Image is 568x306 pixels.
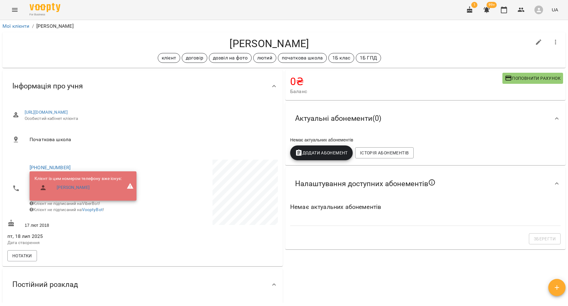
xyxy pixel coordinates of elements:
[30,201,100,206] span: Клієнт не підписаний на ViberBot!
[2,23,30,29] a: Мої клієнти
[505,75,561,82] span: Поповнити рахунок
[158,53,180,63] div: клієнт
[57,185,90,191] a: [PERSON_NAME]
[82,207,103,212] a: VooptyBot
[12,81,83,91] span: Інформація про учня
[30,165,71,170] a: [PHONE_NUMBER]
[285,168,566,200] div: Налаштування доступних абонементів
[332,54,350,62] p: 1Б клас
[290,202,561,212] h6: Немає актуальних абонементів
[356,53,381,63] div: 1Б ГПД
[209,53,252,63] div: дозвіл на фото
[487,2,497,8] span: 99+
[34,176,122,196] ul: Клієнт із цим номером телефону вже існує:
[278,53,327,63] div: початкова школа
[295,149,348,157] span: Додати Абонемент
[182,53,207,63] div: договір
[552,6,558,13] span: UA
[253,53,276,63] div: лютий
[2,70,283,102] div: Інформація про учня
[7,37,531,50] h4: [PERSON_NAME]
[360,149,409,157] span: Історія абонементів
[360,54,377,62] p: 1Б ГПД
[7,250,37,261] button: Нотатки
[213,54,248,62] p: дозвіл на фото
[30,207,104,212] span: Клієнт не підписаний на !
[36,22,74,30] p: [PERSON_NAME]
[290,145,353,160] button: Додати Абонемент
[25,116,273,122] span: Особистий кабінет клієнта
[290,75,502,88] h4: 0 ₴
[295,179,436,189] span: Налаштування доступних абонементів
[30,3,60,12] img: Voopty Logo
[502,73,563,84] button: Поповнити рахунок
[2,22,566,30] nav: breadcrumb
[30,136,273,143] span: Початкова школа
[7,240,141,246] p: Дата створення
[295,114,381,123] span: Актуальні абонементи ( 0 )
[6,218,143,230] div: 17 лют 2018
[7,2,22,17] button: Menu
[285,103,566,134] div: Актуальні абонементи(0)
[32,22,34,30] li: /
[257,54,272,62] p: лютий
[2,269,283,300] div: Постійний розклад
[428,179,436,186] svg: Якщо не обрано жодного, клієнт зможе побачити всі публічні абонементи
[282,54,323,62] p: початкова школа
[12,280,78,289] span: Постійний розклад
[355,147,414,158] button: Історія абонементів
[7,233,141,240] span: пт, 18 лип 2025
[471,2,477,8] span: 1
[30,13,60,17] span: For Business
[162,54,176,62] p: клієнт
[186,54,203,62] p: договір
[290,88,502,95] span: Баланс
[549,4,561,15] button: UA
[289,136,562,144] div: Немає актуальних абонементів
[25,110,68,115] a: [URL][DOMAIN_NAME]
[12,252,32,259] span: Нотатки
[328,53,354,63] div: 1Б клас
